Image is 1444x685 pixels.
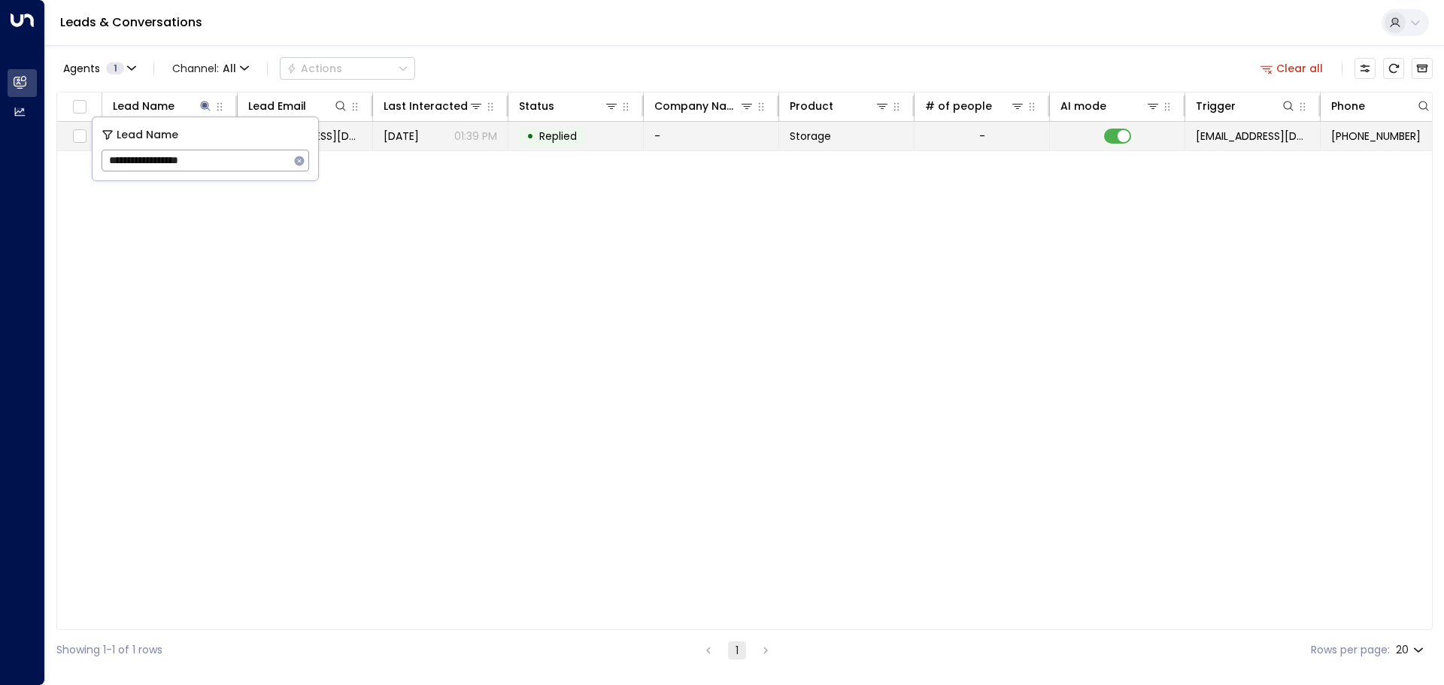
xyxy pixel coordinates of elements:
div: # of people [925,97,1025,115]
div: Product [790,97,833,115]
span: +447709756709 [1331,129,1421,144]
span: Toggle select all [70,98,89,117]
div: Lead Name [113,97,213,115]
div: AI mode [1060,97,1106,115]
div: Trigger [1196,97,1296,115]
div: Status [519,97,619,115]
div: AI mode [1060,97,1160,115]
div: Showing 1-1 of 1 rows [56,642,162,658]
div: Phone [1331,97,1365,115]
div: Trigger [1196,97,1236,115]
span: Refresh [1383,58,1404,79]
div: Lead Email [248,97,306,115]
div: # of people [925,97,992,115]
span: Lead Name [117,126,178,144]
button: Agents1 [56,58,141,79]
div: Lead Name [113,97,174,115]
button: Clear all [1254,58,1330,79]
div: Lead Email [248,97,348,115]
button: Channel:All [166,58,255,79]
div: 20 [1396,639,1427,661]
span: Replied [539,129,577,144]
button: Customize [1355,58,1376,79]
div: Last Interacted [384,97,484,115]
span: Toggle select row [70,127,89,146]
a: Leads & Conversations [60,14,202,31]
td: - [644,122,779,150]
div: Button group with a nested menu [280,57,415,80]
span: 1 [106,62,124,74]
div: Status [519,97,554,115]
nav: pagination navigation [699,641,775,659]
div: Actions [287,62,342,75]
button: Actions [280,57,415,80]
button: Archived Leads [1412,58,1433,79]
span: Storage [790,129,831,144]
label: Rows per page: [1311,642,1390,658]
div: Company Name [654,97,754,115]
span: Channel: [166,58,255,79]
span: Yesterday [384,129,419,144]
div: Company Name [654,97,739,115]
p: 01:39 PM [454,129,497,144]
div: • [526,123,534,149]
span: All [223,62,236,74]
button: page 1 [728,641,746,659]
span: leads@space-station.co.uk [1196,129,1309,144]
div: - [979,129,985,144]
div: Phone [1331,97,1431,115]
div: Last Interacted [384,97,468,115]
span: Agents [63,63,100,74]
div: Product [790,97,890,115]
